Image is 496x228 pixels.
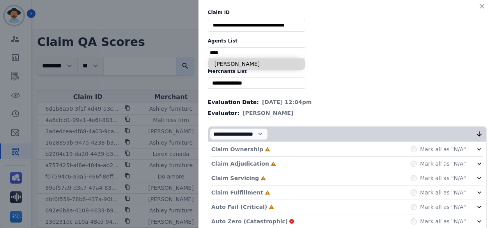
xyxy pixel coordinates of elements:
label: Agents List [208,38,487,44]
label: Mark all as "N/A" [420,203,466,211]
p: Claim Fulfillment [211,189,263,196]
div: Evaluator: [208,109,487,117]
p: Auto Fail (Critical) [211,203,267,211]
p: Auto Zero (Catastrophic) [211,217,288,225]
p: Claim Servicing [211,174,259,182]
p: Claim Adjudication [211,160,269,168]
span: [PERSON_NAME] [243,109,293,117]
label: Mark all as "N/A" [420,174,466,182]
label: Mark all as "N/A" [420,217,466,225]
label: Mark all as "N/A" [420,189,466,196]
label: Mark all as "N/A" [420,145,466,153]
ul: selected options [210,49,303,57]
label: Merchants List [208,68,487,74]
div: Evaluation Date: [208,98,487,106]
span: [DATE] 12:04pm [262,98,312,106]
label: Mark all as "N/A" [420,160,466,168]
li: [PERSON_NAME] [208,58,305,70]
label: Claim ID [208,9,487,16]
p: Claim Ownership [211,145,263,153]
ul: selected options [210,79,303,87]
